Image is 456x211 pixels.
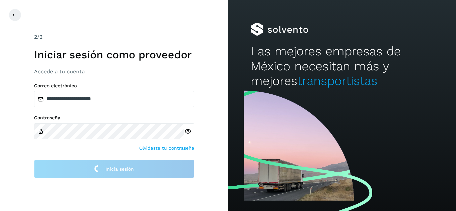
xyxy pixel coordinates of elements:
h1: Iniciar sesión como proveedor [34,48,194,61]
span: Inicia sesión [105,167,134,171]
label: Contraseña [34,115,194,121]
label: Correo electrónico [34,83,194,89]
h3: Accede a tu cuenta [34,68,194,75]
div: /2 [34,33,194,41]
h2: Las mejores empresas de México necesitan más y mejores [251,44,433,88]
span: 2 [34,34,37,40]
a: Olvidaste tu contraseña [139,145,194,152]
button: Inicia sesión [34,160,194,178]
span: transportistas [297,74,378,88]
